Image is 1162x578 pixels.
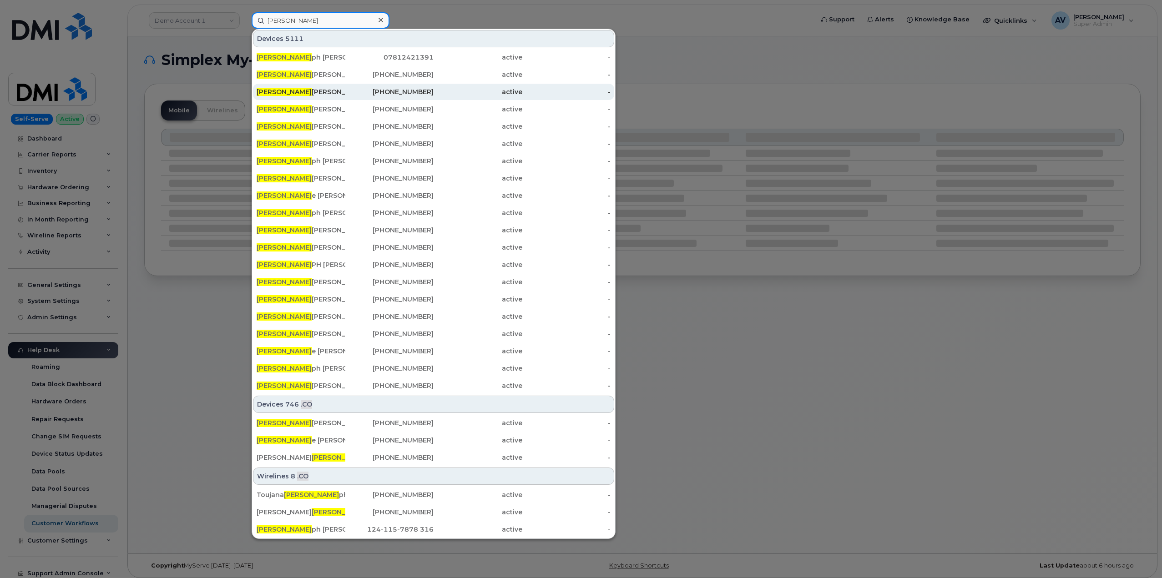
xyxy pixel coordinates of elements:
[257,105,345,114] div: [PERSON_NAME]
[345,87,434,96] div: [PHONE_NUMBER]
[434,191,522,200] div: active
[257,277,345,286] div: [PERSON_NAME]
[257,364,345,373] div: ph [PERSON_NAME]
[257,490,345,499] div: Toujana ph
[345,347,434,356] div: [PHONE_NUMBER]
[253,415,614,431] a: [PERSON_NAME][PERSON_NAME][PHONE_NUMBER]active-
[522,191,611,200] div: -
[257,140,312,148] span: [PERSON_NAME]
[434,122,522,131] div: active
[434,174,522,183] div: active
[257,347,312,355] span: [PERSON_NAME]
[253,377,614,394] a: [PERSON_NAME][PERSON_NAME][PHONE_NUMBER]active-
[257,122,345,131] div: [PERSON_NAME]
[345,260,434,269] div: [PHONE_NUMBER]
[253,326,614,342] a: [PERSON_NAME][PERSON_NAME][PHONE_NUMBER]active-
[434,105,522,114] div: active
[257,243,312,251] span: [PERSON_NAME]
[434,260,522,269] div: active
[253,222,614,238] a: [PERSON_NAME][PERSON_NAME][PHONE_NUMBER]active-
[253,205,614,221] a: [PERSON_NAME]ph [PERSON_NAME][PHONE_NUMBER]active-
[253,360,614,377] a: [PERSON_NAME]ph [PERSON_NAME][PHONE_NUMBER]active-
[284,491,339,499] span: [PERSON_NAME]
[257,191,345,200] div: e [PERSON_NAME]
[434,208,522,217] div: active
[522,453,611,462] div: -
[522,105,611,114] div: -
[522,508,611,517] div: -
[434,243,522,252] div: active
[257,139,345,148] div: [PERSON_NAME]
[253,308,614,325] a: [PERSON_NAME][PERSON_NAME][PHONE_NUMBER]active-
[253,101,614,117] a: [PERSON_NAME][PERSON_NAME][PHONE_NUMBER]active-
[434,70,522,79] div: active
[257,157,312,165] span: [PERSON_NAME]
[522,525,611,534] div: -
[257,53,312,61] span: [PERSON_NAME]
[253,487,614,503] a: Toujana[PERSON_NAME]ph[PHONE_NUMBER]active-
[253,396,614,413] div: Devices
[345,453,434,462] div: [PHONE_NUMBER]
[522,277,611,286] div: -
[257,174,312,182] span: [PERSON_NAME]
[253,66,614,83] a: [PERSON_NAME][PERSON_NAME][PHONE_NUMBER]active-
[522,329,611,338] div: -
[434,381,522,390] div: active
[522,243,611,252] div: -
[345,191,434,200] div: [PHONE_NUMBER]
[257,330,312,338] span: [PERSON_NAME]
[312,453,367,462] span: [PERSON_NAME]
[257,364,312,372] span: [PERSON_NAME]
[257,226,312,234] span: [PERSON_NAME]
[257,174,345,183] div: [PERSON_NAME]
[253,521,614,538] a: [PERSON_NAME]ph [PERSON_NAME]124-115-7878 316active-
[257,295,312,303] span: [PERSON_NAME]
[257,70,345,79] div: [PERSON_NAME]
[434,329,522,338] div: active
[434,364,522,373] div: active
[434,508,522,517] div: active
[257,436,345,445] div: e [PERSON_NAME]
[257,295,345,304] div: [PERSON_NAME]
[522,490,611,499] div: -
[257,278,312,286] span: [PERSON_NAME]
[345,226,434,235] div: [PHONE_NUMBER]
[253,467,614,485] div: Wirelines
[345,490,434,499] div: [PHONE_NUMBER]
[345,139,434,148] div: [PHONE_NUMBER]
[434,453,522,462] div: active
[291,472,295,481] span: 8
[257,347,345,356] div: e [PERSON_NAME]
[345,381,434,390] div: [PHONE_NUMBER]
[257,209,312,217] span: [PERSON_NAME]
[257,419,312,427] span: [PERSON_NAME]
[522,418,611,427] div: -
[345,418,434,427] div: [PHONE_NUMBER]
[345,525,434,534] div: 124-115-7878 316
[253,291,614,307] a: [PERSON_NAME][PERSON_NAME][PHONE_NUMBER]active-
[522,53,611,62] div: -
[345,277,434,286] div: [PHONE_NUMBER]
[253,256,614,273] a: [PERSON_NAME]PH [PERSON_NAME][PHONE_NUMBER]active-
[522,260,611,269] div: -
[253,153,614,169] a: [PERSON_NAME]ph [PERSON_NAME][PHONE_NUMBER]active-
[522,364,611,373] div: -
[301,400,312,409] span: .CO
[345,122,434,131] div: [PHONE_NUMBER]
[345,70,434,79] div: [PHONE_NUMBER]
[257,70,312,79] span: [PERSON_NAME]
[253,30,614,47] div: Devices
[257,122,312,131] span: [PERSON_NAME]
[345,312,434,321] div: [PHONE_NUMBER]
[522,174,611,183] div: -
[285,34,303,43] span: 5111
[257,53,345,62] div: ph [PERSON_NAME]
[257,418,345,427] div: [PERSON_NAME]
[522,226,611,235] div: -
[257,243,345,252] div: [PERSON_NAME]
[257,381,345,390] div: [PERSON_NAME]
[257,453,345,462] div: [PERSON_NAME] ph-[PERSON_NAME]
[345,208,434,217] div: [PHONE_NUMBER]
[345,329,434,338] div: [PHONE_NUMBER]
[434,156,522,166] div: active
